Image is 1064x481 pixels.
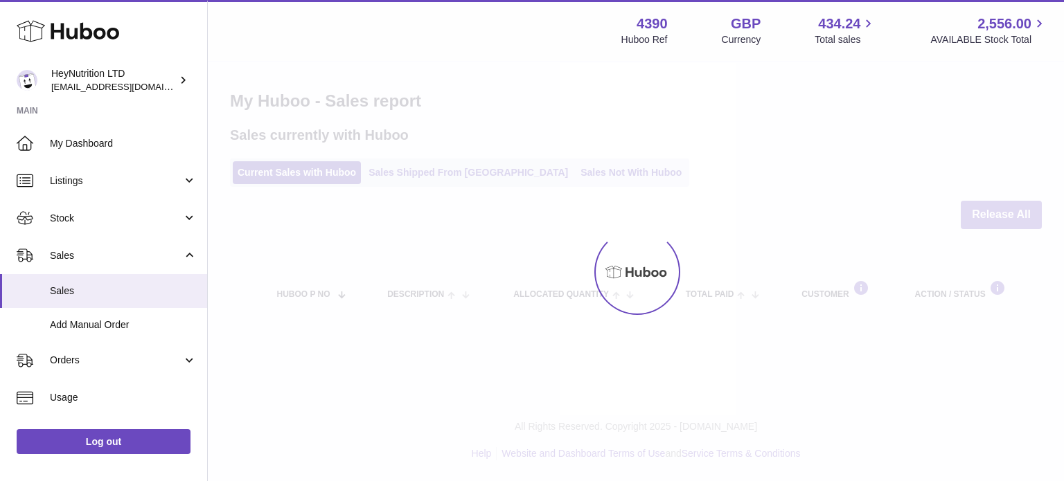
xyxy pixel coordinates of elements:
[930,15,1047,46] a: 2,556.00 AVAILABLE Stock Total
[977,15,1031,33] span: 2,556.00
[731,15,761,33] strong: GBP
[815,15,876,46] a: 434.24 Total sales
[51,81,204,92] span: [EMAIL_ADDRESS][DOMAIN_NAME]
[50,284,197,298] span: Sales
[637,15,668,33] strong: 4390
[930,33,1047,46] span: AVAILABLE Stock Total
[50,212,182,225] span: Stock
[17,70,37,91] img: info@heynutrition.com
[17,429,190,454] a: Log out
[815,33,876,46] span: Total sales
[50,249,182,262] span: Sales
[50,354,182,367] span: Orders
[818,15,860,33] span: 434.24
[722,33,761,46] div: Currency
[50,318,197,332] span: Add Manual Order
[51,67,176,93] div: HeyNutrition LTD
[621,33,668,46] div: Huboo Ref
[50,174,182,188] span: Listings
[50,137,197,150] span: My Dashboard
[50,391,197,404] span: Usage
